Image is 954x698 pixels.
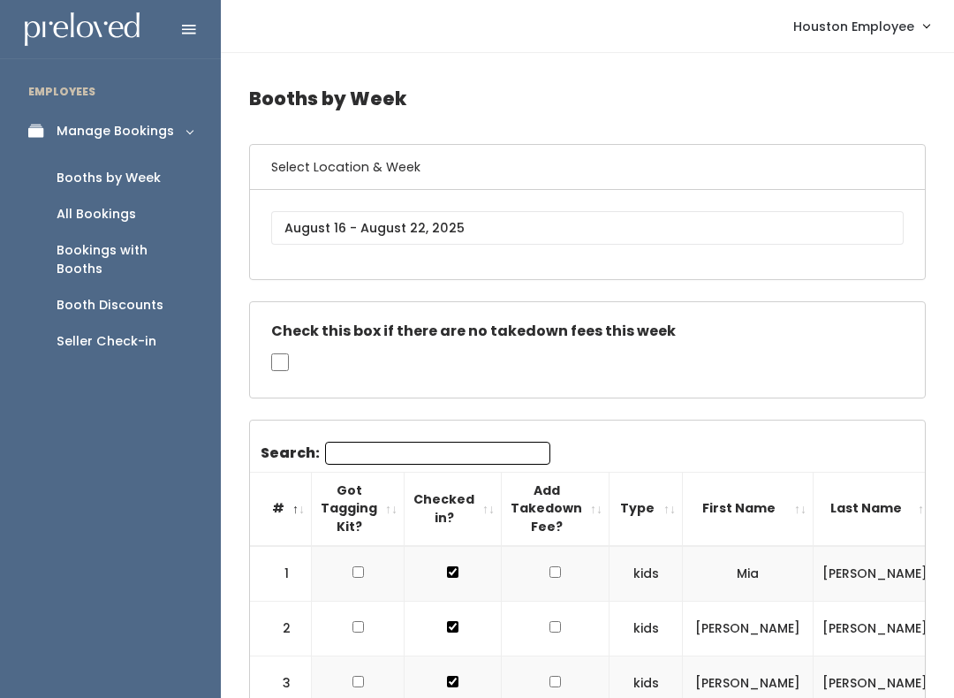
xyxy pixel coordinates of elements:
[57,169,161,187] div: Booths by Week
[250,145,925,190] h6: Select Location & Week
[609,546,683,602] td: kids
[250,472,312,545] th: #: activate to sort column descending
[250,546,312,602] td: 1
[683,601,814,656] td: [PERSON_NAME]
[609,601,683,656] td: kids
[57,296,163,315] div: Booth Discounts
[261,442,550,465] label: Search:
[793,17,914,36] span: Houston Employee
[814,546,937,602] td: [PERSON_NAME]
[57,332,156,351] div: Seller Check-in
[249,74,926,123] h4: Booths by Week
[57,241,193,278] div: Bookings with Booths
[312,472,405,545] th: Got Tagging Kit?: activate to sort column ascending
[502,472,609,545] th: Add Takedown Fee?: activate to sort column ascending
[609,472,683,545] th: Type: activate to sort column ascending
[814,472,937,545] th: Last Name: activate to sort column ascending
[325,442,550,465] input: Search:
[57,122,174,140] div: Manage Bookings
[57,205,136,224] div: All Bookings
[814,601,937,656] td: [PERSON_NAME]
[683,546,814,602] td: Mia
[271,323,904,339] h5: Check this box if there are no takedown fees this week
[250,601,312,656] td: 2
[683,472,814,545] th: First Name: activate to sort column ascending
[271,211,904,245] input: August 16 - August 22, 2025
[25,12,140,47] img: preloved logo
[776,7,947,45] a: Houston Employee
[405,472,502,545] th: Checked in?: activate to sort column ascending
